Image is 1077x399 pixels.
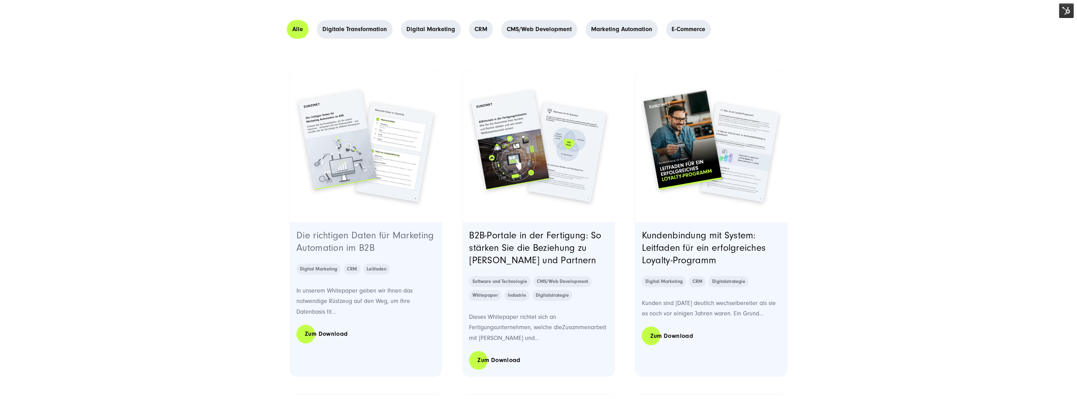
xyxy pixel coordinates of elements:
article: Blog post summary: B2B-Portale in der Fertigungsindustrie | Jetzt Whitepaper downloaden [462,70,615,377]
a: Zum Download [642,326,701,346]
a: Zum Download [296,324,356,344]
a: Marketing Automation [586,20,658,39]
a: Die richtigen Daten für Marketing Automation im B2B [296,230,434,253]
a: CRM [689,276,706,287]
a: Digital Marketing [642,276,686,287]
a: Digital Marketing [296,264,341,275]
a: Whitepaper [469,290,501,301]
p: In unserem Whitepaper geben wir Ihnen das notwendige Rüstzeug auf den Weg, um Ihre Datenbasis fit... [296,286,435,317]
a: Leitfaden [363,264,390,275]
a: CMS/Web Development [501,20,577,39]
img: Zwei überlappende Seiten einer digitalen Broschüre der Firma SUNZINET. Auf der Titelseite steht d... [462,70,615,222]
a: Digitalstrategie [532,290,572,301]
a: Digitale Transformation [317,20,393,39]
a: CRM [343,264,360,275]
article: Blog post summary: Leitfaden für ein erfolgreiches Loyalty-Programm | PDF zum Download [635,70,788,377]
a: Featured image: Zwei Seiten einer Broschüre von SUNZINET zum Thema „Die richtigen Daten für Marke... [289,70,442,222]
p: Kunden sind [DATE] deutlich wechselbereiter als sie es noch vor einigen Jahren waren. Ein Grund... [642,298,781,319]
a: CMS/Web Development [533,276,591,287]
a: Digital Marketing [401,20,461,39]
p: Dieses Whitepaper richtet sich an Fertigungsunternehmen, welche dieZusammenarbeit mit [PERSON_NAM... [469,312,608,344]
img: HubSpot Tools-Menüschalter [1059,3,1074,18]
a: Software und Technologie [469,276,531,287]
a: Zum Download [469,350,528,370]
a: Featured image: Leitfaden für ein erfolgreiches Loyalty-Programm | PDF zum Download - Read full p... [635,70,788,222]
a: E-Commerce [666,20,711,39]
article: Blog post summary: Whitepaper | Die richtigen Daten für Marketing Automation im B2B [289,70,442,377]
a: Kundenbindung mit System: Leitfaden für ein erfolgreiches Loyalty-Programm [642,230,766,266]
a: Featured image: Zwei überlappende Seiten einer digitalen Broschüre der Firma SUNZINET. Auf der Ti... [462,70,615,222]
img: Zwei Seiten einer Broschüre von SUNZINET zum Thema „Die richtigen Daten für Marketing Automation ... [289,70,442,222]
a: Industrie [504,290,530,301]
img: Leitfaden für ein erfolgreiches Loyalty-Programm | PDF zum Download [635,70,788,222]
a: B2B-Portale in der Fertigung: So stärken Sie die Beziehung zu [PERSON_NAME] und Partnern [469,230,601,266]
a: Digitalstrategie [708,276,748,287]
a: CRM [469,20,493,39]
a: Alle [287,20,309,39]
